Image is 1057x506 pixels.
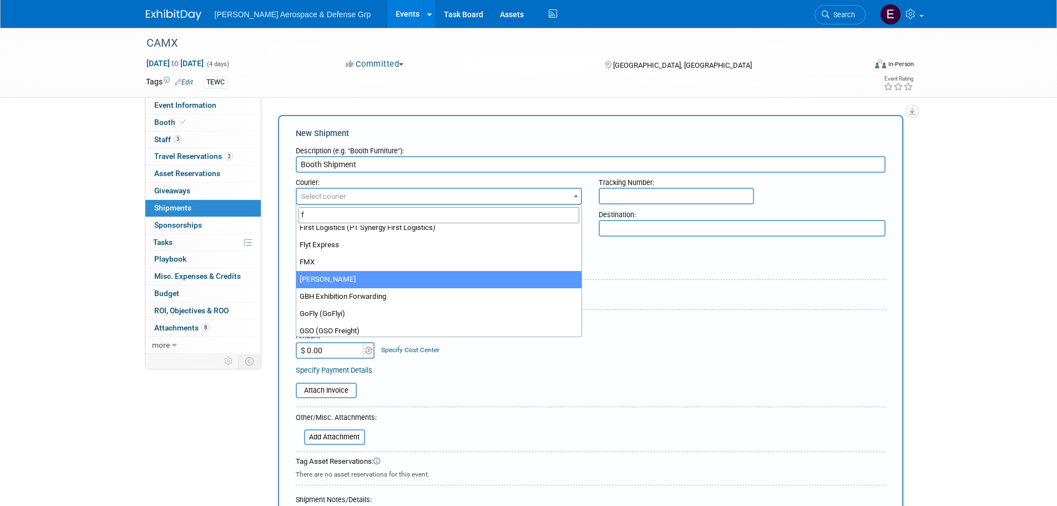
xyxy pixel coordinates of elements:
span: to [170,59,180,68]
li: GoFly (GoFlyi) [296,305,582,323]
div: Courier: [296,173,583,188]
a: ROI, Objectives & ROO [145,303,261,319]
a: Booth [145,114,261,131]
div: Tag Asset Reservations: [296,457,886,467]
a: Search [815,5,866,24]
div: Amount [296,331,376,342]
span: [PERSON_NAME] Aerospace & Defense Grp [215,10,371,19]
span: Tasks [153,238,173,247]
span: ROI, Objectives & ROO [154,306,229,315]
span: [GEOGRAPHIC_DATA], [GEOGRAPHIC_DATA] [613,61,752,69]
span: (4 days) [206,61,229,68]
div: Tracking Number: [599,173,886,188]
span: Playbook [154,254,186,263]
div: Event Rating [883,76,913,82]
div: In-Person [888,60,914,68]
a: Staff3 [145,132,261,148]
button: Committed [342,58,408,70]
span: Giveaways [154,186,190,195]
input: Search... [299,207,580,223]
a: Travel Reservations3 [145,148,261,165]
span: Event Information [154,101,216,109]
span: Select courier [301,192,346,201]
span: Travel Reservations [154,152,233,161]
div: CAMX [143,33,849,53]
span: Staff [154,135,182,144]
i: Booth reservation complete [180,119,186,125]
div: Cost: [296,318,886,329]
td: Toggle Event Tabs [238,354,261,368]
div: TEWC [203,77,228,88]
div: Event Format [800,58,914,74]
span: 3 [225,152,233,161]
div: New Shipment [296,128,886,139]
span: [DATE] [DATE] [146,58,204,68]
span: Shipments [154,203,191,212]
li: [PERSON_NAME] [296,271,582,288]
div: Other/Misc. Attachments: [296,413,377,425]
a: Giveaways [145,183,261,199]
img: Eva Weber [880,4,901,25]
body: Rich Text Area. Press ALT-0 for help. [6,4,574,16]
a: Playbook [145,251,261,268]
span: more [152,340,170,349]
li: FMX [296,254,582,271]
div: Description (e.g. "Booth Furniture"): [296,141,886,156]
span: Search [830,11,855,19]
span: 3 [174,135,182,143]
img: Format-Inperson.png [875,59,886,68]
span: Booth [154,118,188,127]
span: Budget [154,289,179,298]
span: Misc. Expenses & Credits [154,272,241,280]
span: Sponsorships [154,221,202,229]
img: ExhibitDay [146,9,201,21]
a: Specify Payment Details [296,366,372,374]
a: Sponsorships [145,217,261,234]
a: Edit [175,78,193,86]
div: There are no asset reservations for this event. [296,467,886,479]
a: Event Information [145,97,261,114]
td: Tags [146,76,193,89]
span: Attachments [154,323,210,332]
a: Asset Reservations [145,166,261,182]
a: Misc. Expenses & Credits [145,268,261,285]
span: Asset Reservations [154,169,220,178]
li: Flyt Express [296,237,582,254]
li: First Logistics (PT Synergy First Logistics) [296,219,582,237]
td: Personalize Event Tab Strip [219,354,239,368]
li: GBH Exhibition Forwarding [296,288,582,305]
li: GSO (GSO Freight) [296,323,582,340]
div: Shipment Notes/Details: [296,490,877,506]
div: Destination: [599,205,886,220]
a: Attachments8 [145,320,261,337]
span: 8 [201,323,210,332]
a: Tasks [145,234,261,251]
a: more [145,337,261,354]
a: Budget [145,285,261,302]
a: Specify Cost Center [381,346,439,354]
a: Shipments [145,200,261,217]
